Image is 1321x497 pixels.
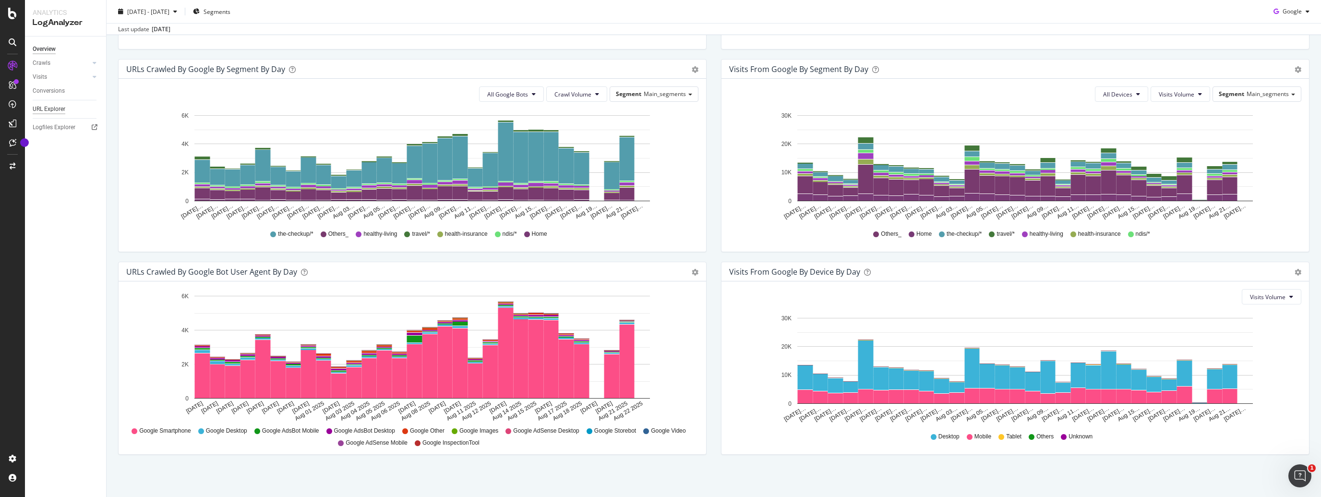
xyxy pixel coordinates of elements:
div: Crawls [33,58,50,68]
text: Aug 15 2025 [506,400,538,422]
span: travel/* [997,230,1014,238]
span: health-insurance [445,230,488,238]
text: 20K [781,343,792,350]
span: ndis/* [503,230,517,238]
span: All Devices [1103,90,1132,98]
span: Google AdsBot Desktop [334,427,395,435]
span: Google AdsBot Mobile [262,427,319,435]
text: [DATE] [230,400,250,415]
span: Segment [1219,90,1244,98]
div: Tooltip anchor [20,138,29,147]
button: All Devices [1095,86,1148,102]
span: Google InspectionTool [422,439,480,447]
button: Visits Volume [1151,86,1210,102]
text: 10K [781,372,792,379]
text: Aug 01 2025 [294,400,325,422]
span: Home [916,230,932,238]
span: Home [532,230,547,238]
text: [DATE] [276,400,295,415]
a: Visits [33,72,90,82]
span: Desktop [938,433,960,441]
div: Visits [33,72,47,82]
div: gear [692,66,698,73]
div: URLs Crawled by Google By Segment By Day [126,64,285,74]
div: Conversions [33,86,65,96]
text: 4K [181,327,189,334]
text: [DATE] [579,400,599,415]
span: Google Images [459,427,498,435]
div: A chart. [126,289,696,423]
text: [DATE] [397,400,417,415]
div: URL Explorer [33,104,65,114]
span: Visits Volume [1250,293,1285,301]
a: Logfiles Explorer [33,122,99,133]
div: Last update [118,25,170,34]
span: the-checkup/* [947,230,982,238]
text: 0 [788,400,792,407]
span: Segment [616,90,641,98]
text: [DATE] [594,400,613,415]
div: URLs Crawled by Google bot User Agent By Day [126,267,297,277]
div: A chart. [729,312,1298,424]
div: Analytics [33,8,98,17]
text: 0 [185,198,189,205]
span: Google AdSense Desktop [513,427,579,435]
span: Google Smartphone [139,427,191,435]
span: Tablet [1006,433,1021,441]
span: health-insurance [1078,230,1121,238]
div: gear [1295,269,1301,276]
div: Visits from Google By Segment By Day [729,64,868,74]
div: A chart. [729,109,1298,221]
iframe: Intercom live chat [1288,464,1311,487]
text: Aug 11 2025 [445,400,477,422]
button: Visits Volume [1242,289,1301,304]
text: 10K [781,170,792,176]
text: 2K [181,361,189,368]
text: 0 [185,395,189,402]
button: [DATE] - [DATE] [114,4,181,19]
span: Mobile [974,433,991,441]
span: Unknown [1069,433,1093,441]
span: the-checkup/* [278,230,313,238]
text: [DATE] [488,400,507,415]
span: Others [1036,433,1054,441]
text: [DATE] [246,400,265,415]
text: Aug 04 2025 [339,400,371,422]
span: Main_segments [644,90,686,98]
text: Aug 12 2025 [460,400,492,422]
span: 1 [1308,464,1316,472]
button: Crawl Volume [546,86,607,102]
text: [DATE] [322,400,341,415]
text: [DATE] [185,400,204,415]
text: [DATE] [261,400,280,415]
button: Segments [189,4,234,19]
div: A chart. [126,109,696,221]
text: Aug 06 2025 [370,400,401,422]
span: [DATE] - [DATE] [127,7,169,15]
div: Visits From Google By Device By Day [729,267,860,277]
text: 30K [781,315,792,322]
text: [DATE] [200,400,219,415]
button: Google [1270,4,1313,19]
text: Aug 18 2025 [552,400,583,422]
span: Google [1283,7,1302,15]
text: Aug 17 2025 [536,400,568,422]
span: Crawl Volume [554,90,591,98]
span: All Google Bots [487,90,528,98]
div: Logfiles Explorer [33,122,75,133]
div: LogAnalyzer [33,17,98,28]
span: Main_segments [1247,90,1289,98]
span: Google Storebot [594,427,636,435]
span: healthy-living [363,230,397,238]
span: Google Other [410,427,444,435]
text: 0 [788,198,792,205]
text: Aug 22 2025 [612,400,644,422]
div: [DATE] [152,25,170,34]
text: Aug 05 2025 [354,400,386,422]
text: Aug 21 2025 [597,400,629,422]
text: Aug 08 2025 [400,400,432,422]
span: Google AdSense Mobile [346,439,408,447]
text: Aug 14 2025 [491,400,523,422]
text: 4K [181,141,189,147]
span: ndis/* [1136,230,1150,238]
